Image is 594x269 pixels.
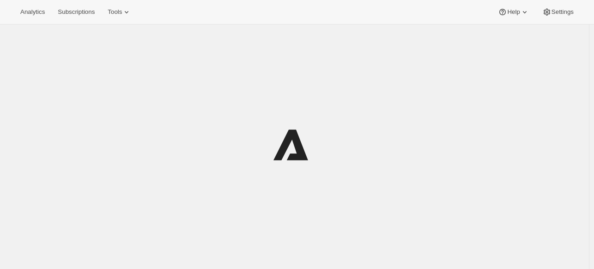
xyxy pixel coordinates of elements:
button: Tools [102,6,137,18]
button: Help [492,6,534,18]
span: Subscriptions [58,8,95,16]
span: Settings [552,8,574,16]
span: Analytics [20,8,45,16]
button: Analytics [15,6,50,18]
button: Settings [537,6,579,18]
span: Tools [108,8,122,16]
span: Help [507,8,520,16]
button: Subscriptions [52,6,100,18]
